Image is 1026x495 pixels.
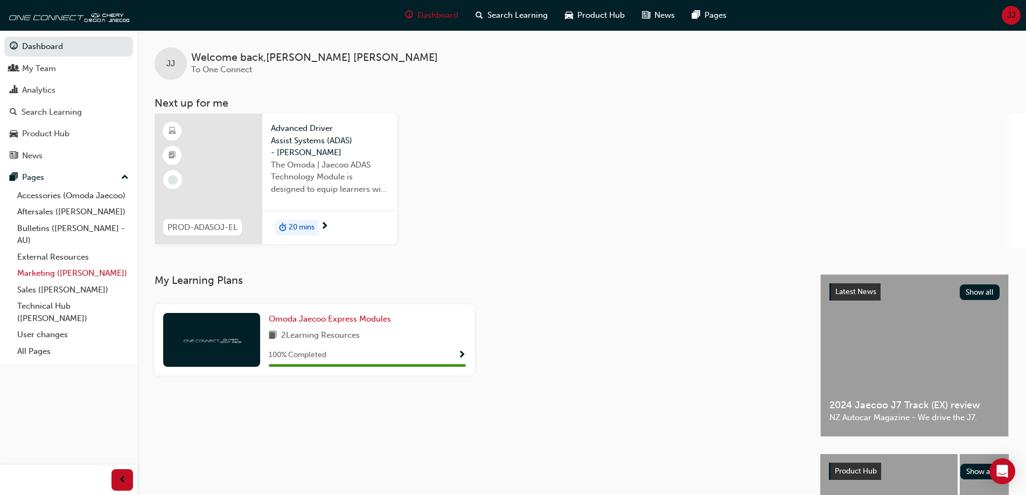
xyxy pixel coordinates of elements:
div: Product Hub [22,128,69,140]
button: DashboardMy TeamAnalyticsSearch LearningProduct HubNews [4,34,133,168]
span: prev-icon [118,473,127,487]
span: Advanced Driver Assist Systems (ADAS) - [PERSON_NAME] [271,122,388,159]
span: learningResourceType_ELEARNING-icon [169,124,176,138]
span: pages-icon [692,9,700,22]
a: car-iconProduct Hub [556,4,633,26]
span: people-icon [10,64,18,74]
a: Product HubShow all [829,463,1000,480]
a: Latest NewsShow all [829,283,1000,301]
span: guage-icon [10,42,18,52]
div: Open Intercom Messenger [989,458,1015,484]
span: News [654,9,675,22]
span: JJ [166,58,175,70]
span: Dashboard [417,9,458,22]
div: Pages [22,171,44,184]
a: Bulletins ([PERSON_NAME] - AU) [13,220,133,249]
a: News [4,146,133,166]
button: Pages [4,168,133,187]
span: PROD-ADASOJ-EL [167,221,238,234]
a: Technical Hub ([PERSON_NAME]) [13,298,133,326]
a: My Team [4,59,133,79]
span: learningRecordVerb_NONE-icon [168,175,178,185]
h3: Next up for me [137,97,1026,109]
div: Analytics [22,84,55,96]
a: Sales ([PERSON_NAME]) [13,282,133,298]
span: news-icon [642,9,650,22]
img: oneconnect [182,334,241,345]
span: news-icon [10,151,18,161]
div: News [22,150,43,162]
button: JJ [1002,6,1021,25]
span: search-icon [476,9,483,22]
span: Product Hub [577,9,625,22]
span: Product Hub [835,466,877,476]
span: To One Connect [191,65,252,74]
a: Analytics [4,80,133,100]
button: Show all [960,464,1001,479]
div: My Team [22,62,56,75]
span: next-icon [320,222,329,232]
span: 100 % Completed [269,349,326,361]
a: External Resources [13,249,133,266]
a: All Pages [13,343,133,360]
span: duration-icon [279,221,287,235]
div: Search Learning [22,106,82,118]
a: User changes [13,326,133,343]
span: The Omoda | Jaecoo ADAS Technology Module is designed to equip learners with essential knowledge ... [271,159,388,196]
span: Omoda Jaecoo Express Modules [269,314,391,324]
img: oneconnect [5,4,129,26]
span: chart-icon [10,86,18,95]
span: JJ [1007,9,1016,22]
span: search-icon [10,108,17,117]
span: car-icon [10,129,18,139]
span: car-icon [565,9,573,22]
a: Aftersales ([PERSON_NAME]) [13,204,133,220]
a: news-iconNews [633,4,683,26]
span: pages-icon [10,173,18,183]
span: 20 mins [289,221,315,234]
a: Product Hub [4,124,133,144]
a: pages-iconPages [683,4,735,26]
a: Search Learning [4,102,133,122]
a: PROD-ADASOJ-ELAdvanced Driver Assist Systems (ADAS) - [PERSON_NAME]The Omoda | Jaecoo ADAS Techno... [155,114,397,244]
a: Accessories (Omoda Jaecoo) [13,187,133,204]
a: Latest NewsShow all2024 Jaecoo J7 Track (EX) reviewNZ Autocar Magazine - We drive the J7. [820,274,1009,437]
span: guage-icon [405,9,413,22]
span: Latest News [835,287,876,296]
a: search-iconSearch Learning [467,4,556,26]
span: NZ Autocar Magazine - We drive the J7. [829,412,1000,424]
span: 2024 Jaecoo J7 Track (EX) review [829,399,1000,412]
button: Show Progress [458,348,466,362]
a: Marketing ([PERSON_NAME]) [13,265,133,282]
span: book-icon [269,329,277,343]
h3: My Learning Plans [155,274,803,287]
span: 2 Learning Resources [281,329,360,343]
a: Omoda Jaecoo Express Modules [269,313,395,325]
span: up-icon [121,171,129,185]
a: Dashboard [4,37,133,57]
a: guage-iconDashboard [396,4,467,26]
span: Welcome back , [PERSON_NAME] [PERSON_NAME] [191,52,438,64]
button: Show all [960,284,1000,300]
span: Pages [704,9,727,22]
span: Search Learning [487,9,548,22]
span: Show Progress [458,351,466,360]
span: booktick-icon [169,149,176,163]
